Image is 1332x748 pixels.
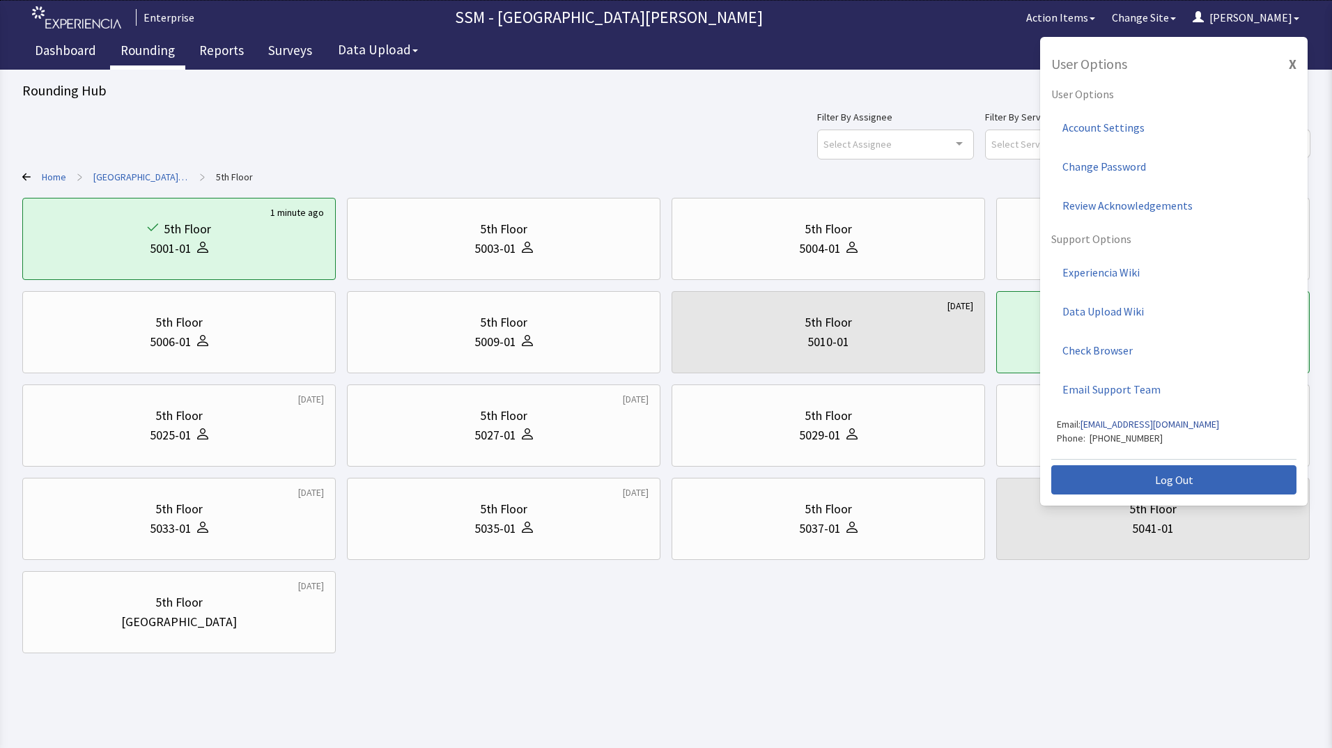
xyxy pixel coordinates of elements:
div: 5th Floor [480,406,527,426]
a: St. Anthony Hospital [93,170,189,184]
div: [GEOGRAPHIC_DATA] [121,612,237,632]
div: 5th Floor [805,499,852,519]
a: Check Browser [1051,331,1296,370]
div: 5th Floor [480,219,527,239]
div: 5th Floor [155,406,203,426]
a: [EMAIL_ADDRESS][DOMAIN_NAME] [1081,418,1219,430]
a: Rounding [110,35,185,70]
div: 5th Floor [1129,499,1177,519]
div: 5003-01 [474,239,516,258]
div: 5001-01 [150,239,192,258]
span: > [77,163,82,191]
div: [DATE] [298,579,324,593]
div: 1 minute ago [270,205,324,219]
button: [PERSON_NAME] [1184,3,1308,31]
div: 5th Floor [480,499,527,519]
div: 5th Floor [805,406,852,426]
label: Filter By Service [985,109,1142,125]
button: Log Out [1051,465,1296,494]
span: Select Service [991,136,1053,152]
a: Home [42,170,66,184]
label: Filter By Assignee [817,109,974,125]
img: experiencia_logo.png [32,6,121,29]
a: Account Settings [1051,108,1296,147]
div: 5th Floor [155,499,203,519]
a: Review Acknowledgements [1051,186,1296,225]
a: Data Upload Wiki [1051,292,1296,331]
a: Surveys [258,35,323,70]
span: > [200,163,205,191]
p: User Options [1051,86,1296,102]
a: Reports [189,35,254,70]
div: [DATE] [298,485,324,499]
div: [DATE] [623,485,649,499]
div: Enterprise [136,9,194,26]
div: 5006-01 [150,332,192,352]
div: 5029-01 [799,426,841,445]
p: Phone: [PHONE_NUMBER] [1057,431,1291,445]
div: [DATE] [947,299,973,313]
a: 5th Floor [216,170,253,184]
div: 5037-01 [799,519,841,538]
div: 5th Floor [805,313,852,332]
p: Support Options [1051,231,1296,247]
button: Change Site [1103,3,1184,31]
button: Action Items [1018,3,1103,31]
div: 5033-01 [150,519,192,538]
div: 5th Floor [805,219,852,239]
div: 5th Floor [164,219,211,239]
div: [DATE] [298,392,324,406]
div: 5th Floor [480,313,527,332]
div: 5009-01 [474,332,516,352]
div: 5027-01 [474,426,516,445]
a: Email Support Team [1051,370,1296,409]
div: 5041-01 [1132,519,1174,538]
div: [DATE] [623,392,649,406]
div: 5035-01 [474,519,516,538]
div: 5th Floor [155,313,203,332]
a: Dashboard [24,35,107,70]
span: Log Out [1155,472,1193,488]
div: 5004-01 [799,239,841,258]
div: 5025-01 [150,426,192,445]
button: Data Upload [330,37,426,63]
button: X [1289,54,1296,75]
a: Experiencia Wiki [1051,253,1296,292]
div: Rounding Hub [22,81,1310,100]
div: 5th Floor [155,593,203,612]
p: Email: [1057,417,1291,431]
a: Change Password [1051,147,1296,186]
p: User Options [1051,54,1127,75]
p: SSM - [GEOGRAPHIC_DATA][PERSON_NAME] [200,6,1018,29]
div: 5010-01 [807,332,849,352]
span: Select Assignee [823,136,892,152]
